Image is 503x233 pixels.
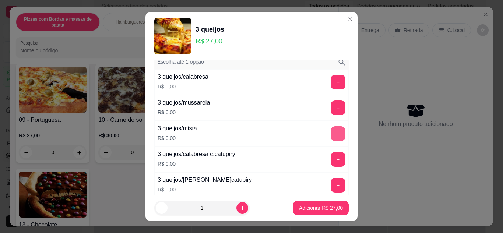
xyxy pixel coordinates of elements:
button: add [331,152,345,167]
p: R$ 0,00 [158,83,208,90]
p: R$ 0,00 [158,134,197,142]
p: R$ 0,00 [158,186,252,193]
p: R$ 0,00 [158,109,210,116]
button: decrease-product-quantity [156,202,168,214]
p: R$ 27,00 [196,36,224,46]
div: 3 queijos/calabresa [158,73,208,81]
div: 3 queijos/mussarela [158,98,210,107]
div: 3 queijos/[PERSON_NAME]catupiry [158,176,252,184]
img: product-image [154,18,191,54]
p: Adicionar R$ 27,00 [299,204,343,212]
button: add [331,100,345,115]
button: Close [344,13,356,25]
p: Escolha até 1 opção [157,58,204,66]
div: 3 queijos [196,24,224,35]
button: add [331,126,345,141]
button: add [331,75,345,89]
button: increase-product-quantity [236,202,248,214]
div: 3 queijos/calabresa c.catupiry [158,150,235,159]
p: R$ 0,00 [158,160,235,167]
div: 3 queijos/mista [158,124,197,133]
button: add [331,178,345,193]
button: Adicionar R$ 27,00 [293,201,349,215]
